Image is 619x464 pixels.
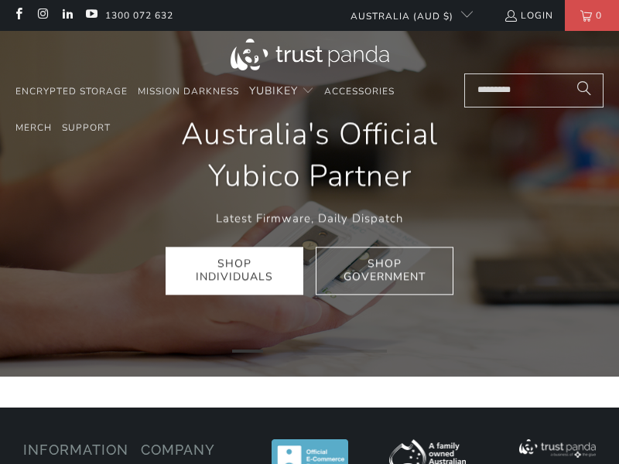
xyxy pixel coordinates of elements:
[36,9,49,22] a: Trust Panda Australia on Instagram
[138,73,239,110] a: Mission Darkness
[15,121,52,134] span: Merch
[249,73,314,110] summary: YubiKey
[166,113,453,198] h1: Australia's Official Yubico Partner
[166,210,453,228] p: Latest Firmware, Daily Dispatch
[84,9,97,22] a: Trust Panda Australia on YouTube
[263,350,294,353] li: Page dot 2
[138,85,239,97] span: Mission Darkness
[294,350,325,353] li: Page dot 3
[324,73,395,110] a: Accessories
[15,73,439,147] nav: Translation missing: en.navigation.header.main_nav
[504,7,553,24] a: Login
[249,84,298,98] span: YubiKey
[15,110,52,146] a: Merch
[356,350,387,353] li: Page dot 5
[231,39,389,70] img: Trust Panda Australia
[232,350,263,353] li: Page dot 1
[325,350,356,353] li: Page dot 4
[15,73,128,110] a: Encrypted Storage
[464,73,604,107] input: Search...
[62,110,111,146] a: Support
[12,9,25,22] a: Trust Panda Australia on Facebook
[565,73,604,107] button: Search
[316,247,453,295] a: Shop Government
[324,85,395,97] span: Accessories
[60,9,74,22] a: Trust Panda Australia on LinkedIn
[166,247,303,295] a: Shop Individuals
[62,121,111,134] span: Support
[105,7,173,24] a: 1300 072 632
[15,85,128,97] span: Encrypted Storage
